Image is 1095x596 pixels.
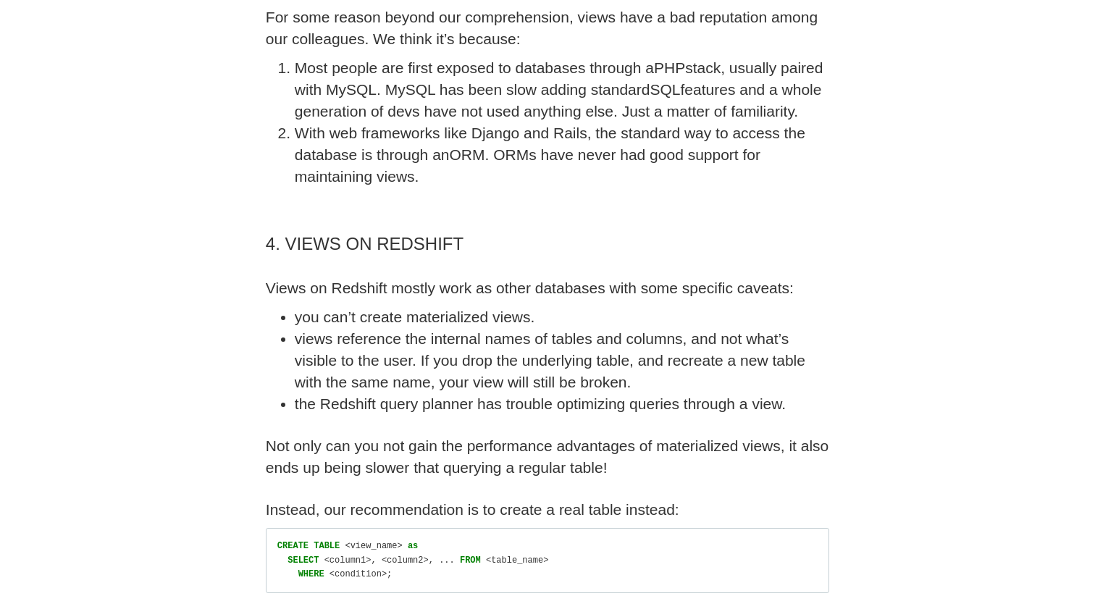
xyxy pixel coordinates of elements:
p: For some reason beyond our comprehension, views have a bad reputation among our colleagues. We th... [266,7,829,50]
span: view_name [351,541,398,551]
span: < [486,555,491,566]
span: > [366,555,371,566]
span: WHERE [298,569,324,579]
span: FROM [460,555,481,566]
li: views reference the internal names of tables and columns, and not what’s visible to the user. If ... [295,328,829,393]
span: TABLE [314,541,340,551]
span: > [543,555,548,566]
p: Not only can you not gain the performance advantages of materialized views, it also ends up being... [266,435,829,479]
span: > [382,569,387,579]
span: condition [335,569,382,579]
span: ; [387,569,392,579]
li: the Redshift query planner has trouble optimizing queries through a view. [295,393,829,415]
span: SQL [650,81,680,98]
p: Views on Redshift mostly work as other databases with some specific caveats: [266,277,829,299]
li: you can’t create materialized views. [295,306,829,328]
span: > [397,541,402,551]
span: ORM [450,146,485,163]
span: CREATE [277,541,309,551]
span: ... [439,555,455,566]
span: column2 [387,555,423,566]
span: < [345,541,350,551]
span: < [330,569,335,579]
span: table_name [491,555,543,566]
span: , [429,555,434,566]
span: as [408,541,418,551]
p: Instead, our recommendation is to create a real table instead: [266,499,829,521]
h2: 4. Views on Redshift [266,231,829,257]
span: , [371,555,376,566]
span: column1 [330,555,366,566]
span: < [382,555,387,566]
iframe: Drift Widget Chat Controller [1023,524,1078,579]
span: > [424,555,429,566]
li: With web frameworks like Django and Rails, the standard way to access the database is through an ... [295,122,829,188]
span: PHP [654,59,685,76]
span: SELECT [288,555,319,566]
span: < [324,555,330,566]
li: Most people are first exposed to databases through a stack, usually paired with MySQL. MySQL has ... [295,57,829,122]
